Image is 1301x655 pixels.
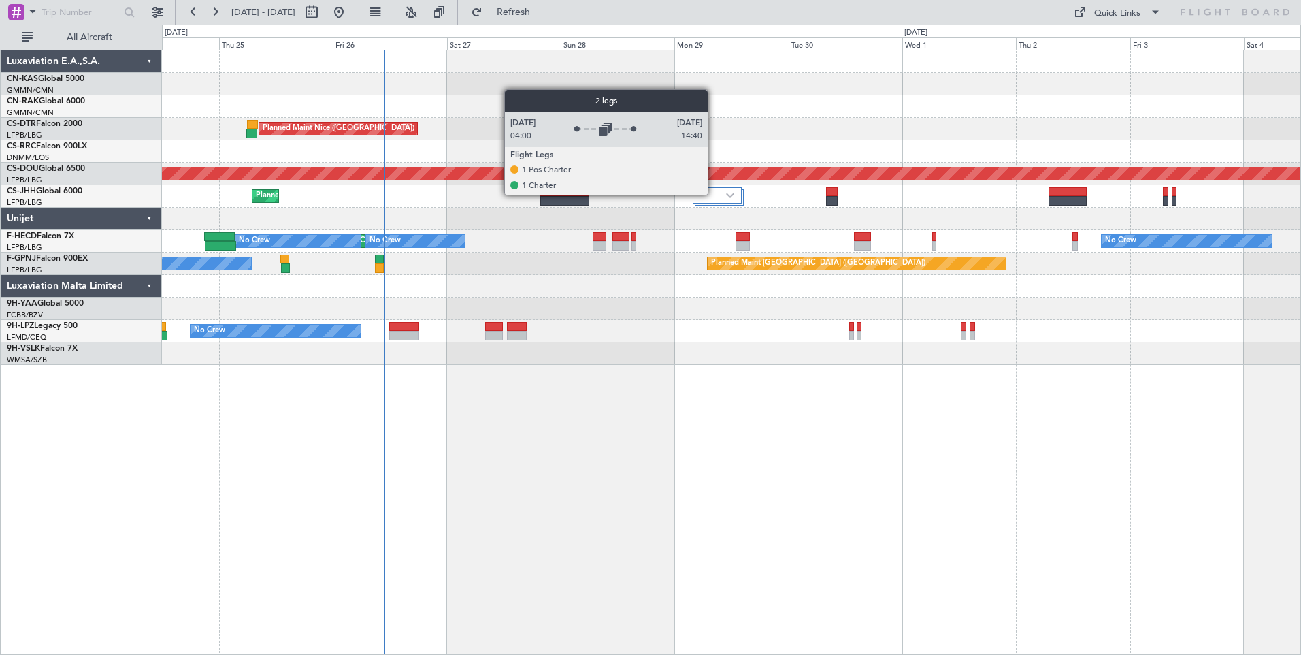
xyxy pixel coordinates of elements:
[7,120,82,128] a: CS-DTRFalcon 2000
[1016,37,1130,50] div: Thu 2
[7,332,46,342] a: LFMD/CEQ
[369,231,401,251] div: No Crew
[239,231,270,251] div: No Crew
[674,37,788,50] div: Mon 29
[7,175,42,185] a: LFPB/LBG
[902,37,1016,50] div: Wed 1
[7,75,84,83] a: CN-KASGlobal 5000
[789,37,902,50] div: Tue 30
[1094,7,1140,20] div: Quick Links
[231,6,295,18] span: [DATE] - [DATE]
[7,232,74,240] a: F-HECDFalcon 7X
[7,355,47,365] a: WMSA/SZB
[7,187,36,195] span: CS-JHH
[726,193,734,198] img: arrow-gray.svg
[7,265,42,275] a: LFPB/LBG
[7,300,37,308] span: 9H-YAA
[904,27,927,39] div: [DATE]
[256,186,470,206] div: Planned Maint [GEOGRAPHIC_DATA] ([GEOGRAPHIC_DATA])
[7,255,88,263] a: F-GPNJFalcon 900EX
[7,345,40,353] span: 9H-VSLK
[7,310,43,320] a: FCBB/BZV
[7,322,34,330] span: 9H-LPZ
[42,2,120,22] input: Trip Number
[7,232,37,240] span: F-HECD
[7,97,39,106] span: CN-RAK
[194,321,225,341] div: No Crew
[7,120,36,128] span: CS-DTR
[485,7,542,17] span: Refresh
[7,85,54,95] a: GMMN/CMN
[7,322,78,330] a: 9H-LPZLegacy 500
[7,197,42,208] a: LFPB/LBG
[7,300,84,308] a: 9H-YAAGlobal 5000
[7,75,38,83] span: CN-KAS
[165,27,188,39] div: [DATE]
[711,253,925,274] div: Planned Maint [GEOGRAPHIC_DATA] ([GEOGRAPHIC_DATA])
[7,165,39,173] span: CS-DOU
[333,37,446,50] div: Fri 26
[7,97,85,106] a: CN-RAKGlobal 6000
[7,187,82,195] a: CS-JHHGlobal 6000
[1105,231,1136,251] div: No Crew
[7,242,42,253] a: LFPB/LBG
[219,37,333,50] div: Thu 25
[15,27,148,48] button: All Aircraft
[7,130,42,140] a: LFPB/LBG
[1067,1,1168,23] button: Quick Links
[7,142,87,150] a: CS-RRCFalcon 900LX
[7,108,54,118] a: GMMN/CMN
[561,37,674,50] div: Sun 28
[7,255,36,263] span: F-GPNJ
[447,37,561,50] div: Sat 27
[465,1,546,23] button: Refresh
[105,37,219,50] div: Wed 24
[1130,37,1244,50] div: Fri 3
[7,165,85,173] a: CS-DOUGlobal 6500
[7,142,36,150] span: CS-RRC
[263,118,414,139] div: Planned Maint Nice ([GEOGRAPHIC_DATA])
[35,33,144,42] span: All Aircraft
[7,345,78,353] a: 9H-VSLKFalcon 7X
[7,153,49,163] a: DNMM/LOS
